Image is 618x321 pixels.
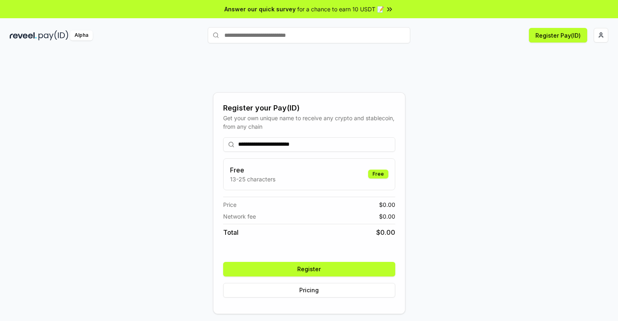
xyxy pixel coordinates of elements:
[223,102,395,114] div: Register your Pay(ID)
[223,283,395,298] button: Pricing
[297,5,384,13] span: for a chance to earn 10 USDT 📝
[223,114,395,131] div: Get your own unique name to receive any crypto and stablecoin, from any chain
[223,262,395,276] button: Register
[223,227,239,237] span: Total
[529,28,587,43] button: Register Pay(ID)
[10,30,37,40] img: reveel_dark
[38,30,68,40] img: pay_id
[224,5,296,13] span: Answer our quick survey
[230,165,275,175] h3: Free
[223,200,237,209] span: Price
[379,200,395,209] span: $ 0.00
[230,175,275,183] p: 13-25 characters
[223,212,256,221] span: Network fee
[368,170,388,179] div: Free
[376,227,395,237] span: $ 0.00
[70,30,93,40] div: Alpha
[379,212,395,221] span: $ 0.00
